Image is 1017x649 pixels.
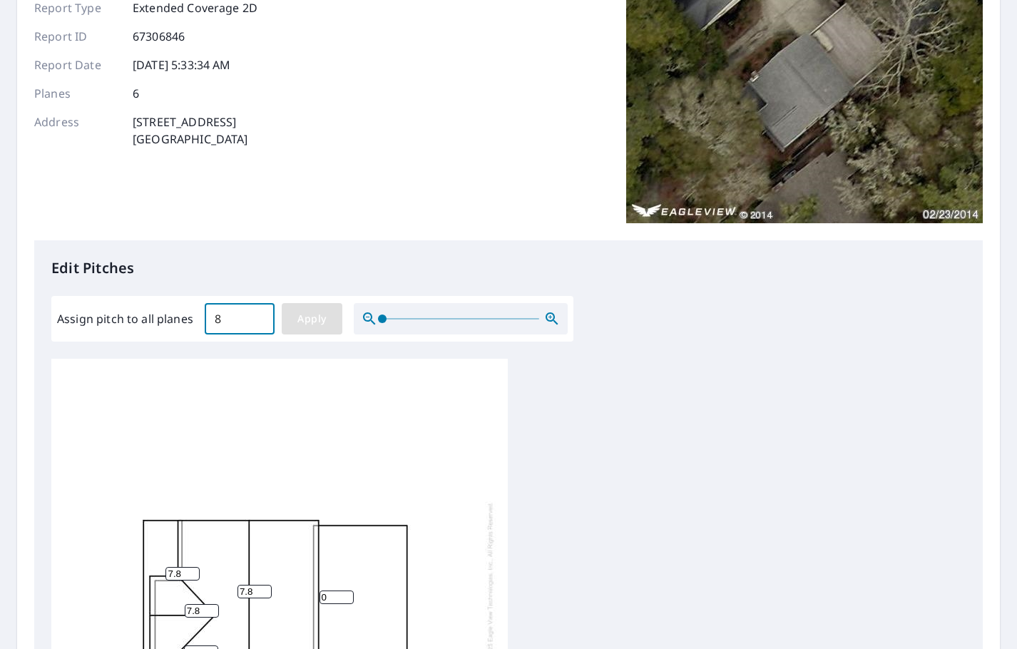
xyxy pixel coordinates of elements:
p: Edit Pitches [51,257,966,279]
p: [STREET_ADDRESS] [GEOGRAPHIC_DATA] [133,113,248,148]
span: Apply [293,310,331,328]
p: 67306846 [133,28,185,45]
p: Report Date [34,56,120,73]
p: 6 [133,85,139,102]
p: Planes [34,85,120,102]
button: Apply [282,303,342,334]
label: Assign pitch to all planes [57,310,193,327]
input: 00.0 [205,299,275,339]
p: Address [34,113,120,148]
p: [DATE] 5:33:34 AM [133,56,231,73]
p: Report ID [34,28,120,45]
